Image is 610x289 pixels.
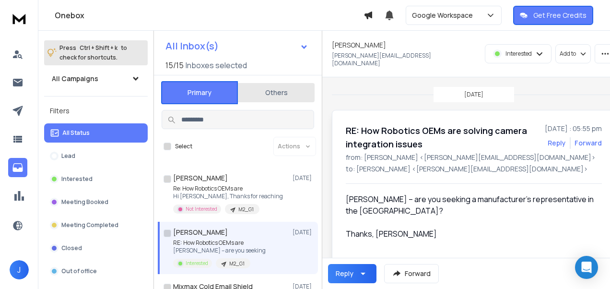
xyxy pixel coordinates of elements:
[464,91,483,98] p: [DATE]
[238,82,315,103] button: Others
[332,40,386,50] h1: [PERSON_NAME]
[165,60,184,71] span: 15 / 15
[293,174,314,182] p: [DATE]
[173,173,228,183] h1: [PERSON_NAME]
[336,269,353,278] div: Reply
[173,185,283,193] p: Re: How Robotics OEMs are
[10,10,29,27] img: logo
[44,104,148,118] h3: Filters
[575,138,602,148] div: Forward
[346,193,594,217] p: [PERSON_NAME] – are you seeking a manufacturer’s representative in the [GEOGRAPHIC_DATA]?
[59,43,127,62] p: Press to check for shortcuts.
[384,264,439,283] button: Forward
[61,267,97,275] p: Out of office
[61,244,82,252] p: Closed
[78,42,119,53] span: Ctrl + Shift + k
[62,129,90,137] p: All Status
[173,228,228,237] h1: [PERSON_NAME]
[44,169,148,189] button: Interested
[238,206,254,213] p: M2_G1
[186,260,208,267] p: Interested
[346,164,602,174] p: to: [PERSON_NAME] <[PERSON_NAME][EMAIL_ADDRESS][DOMAIN_NAME]>
[158,36,316,56] button: All Inbox(s)
[173,193,283,200] p: Hi [PERSON_NAME], Thanks for reaching
[575,256,598,279] div: Open Intercom Messenger
[44,216,148,235] button: Meeting Completed
[61,152,75,160] p: Lead
[44,123,148,143] button: All Status
[533,11,587,20] p: Get Free Credits
[328,264,376,283] button: Reply
[293,229,314,236] p: [DATE]
[161,81,238,104] button: Primary
[173,239,266,247] p: RE: How Robotics OEMs are
[505,50,532,58] p: Interested
[55,10,364,21] h1: Onebox
[173,247,266,254] p: [PERSON_NAME] – are you seeking
[44,146,148,166] button: Lead
[10,260,29,279] button: J
[229,260,245,267] p: M2_G1
[346,153,602,162] p: from: [PERSON_NAME] <[PERSON_NAME][EMAIL_ADDRESS][DOMAIN_NAME]>
[346,228,594,240] p: Thanks, [PERSON_NAME]
[44,193,148,212] button: Meeting Booked
[346,124,539,151] h1: RE: How Robotics OEMs are solving camera integration issues
[186,205,217,213] p: Not Interested
[412,11,477,20] p: Google Workspace
[61,221,118,229] p: Meeting Completed
[165,41,219,51] h1: All Inbox(s)
[332,52,471,67] p: [PERSON_NAME][EMAIL_ADDRESS][DOMAIN_NAME]
[52,74,98,84] h1: All Campaigns
[175,143,192,150] label: Select
[186,60,247,71] h3: Inboxes selected
[61,175,93,183] p: Interested
[44,239,148,258] button: Closed
[560,50,576,58] p: Add to
[545,124,602,133] p: [DATE] : 05:55 pm
[44,262,148,281] button: Out of office
[44,69,148,88] button: All Campaigns
[513,6,593,25] button: Get Free Credits
[61,198,108,206] p: Meeting Booked
[548,138,566,148] button: Reply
